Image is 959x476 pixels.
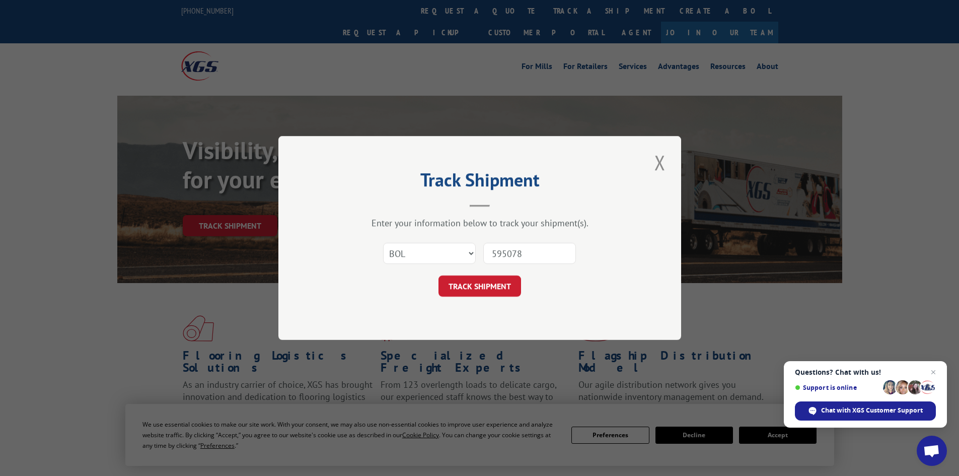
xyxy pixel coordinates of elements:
[795,401,936,421] span: Chat with XGS Customer Support
[329,173,631,192] h2: Track Shipment
[795,368,936,376] span: Questions? Chat with us!
[795,384,879,391] span: Support is online
[917,436,947,466] a: Open chat
[438,276,521,297] button: TRACK SHIPMENT
[483,243,576,264] input: Number(s)
[821,406,923,415] span: Chat with XGS Customer Support
[329,217,631,229] div: Enter your information below to track your shipment(s).
[651,149,669,176] button: Close modal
